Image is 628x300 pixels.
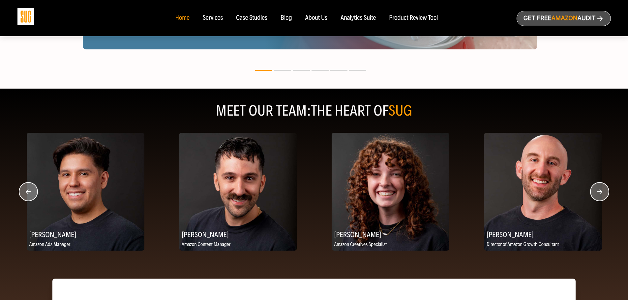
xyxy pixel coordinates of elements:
[179,133,297,251] img: Patrick DeRiso, II, Amazon Content Manager
[236,14,267,22] a: Case Studies
[332,228,450,241] h2: [PERSON_NAME]
[27,228,145,241] h2: [PERSON_NAME]
[484,133,602,251] img: David Allen, Director of Amazon Growth Consultant
[179,241,297,249] p: Amazon Content Manager
[517,11,611,26] a: Get freeAmazonAudit
[341,14,376,22] a: Analytics Suite
[484,228,602,241] h2: [PERSON_NAME]
[179,228,297,241] h2: [PERSON_NAME]
[305,14,328,22] a: About Us
[27,241,145,249] p: Amazon Ads Manager
[281,14,292,22] a: Blog
[484,241,602,249] p: Director of Amazon Growth Consultant
[175,14,189,22] a: Home
[17,8,34,25] img: Sug
[389,14,438,22] a: Product Review Tool
[332,241,450,249] p: Amazon Creatives Specialist
[389,102,412,120] span: SUG
[551,15,577,22] span: Amazon
[27,133,145,251] img: Victor Farfan Baltazar, Amazon Ads Manager
[332,133,450,251] img: Anna Butts, Amazon Creatives Specialist
[203,14,223,22] a: Services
